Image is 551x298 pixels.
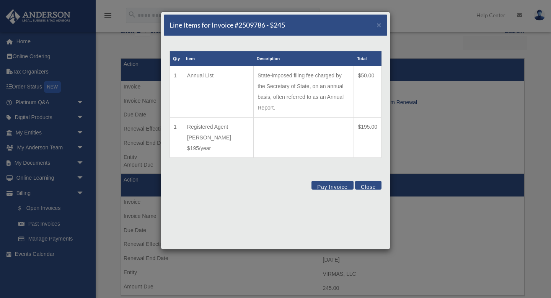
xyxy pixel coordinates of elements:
[311,181,354,190] button: Pay Invoice
[254,66,354,118] td: State-imposed filing fee charged by the Secretary of State, on an annual basis, often referred to...
[254,51,354,66] th: Description
[377,20,381,29] span: ×
[170,117,183,158] td: 1
[354,66,381,118] td: $50.00
[170,51,183,66] th: Qty
[183,51,253,66] th: Item
[354,117,381,158] td: $195.00
[354,51,381,66] th: Total
[170,66,183,118] td: 1
[355,181,381,190] button: Close
[170,20,285,30] h5: Line Items for Invoice #2509786 - $245
[183,66,253,118] td: Annual List
[183,117,253,158] td: Registered Agent [PERSON_NAME] $195/year
[377,21,381,29] button: Close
